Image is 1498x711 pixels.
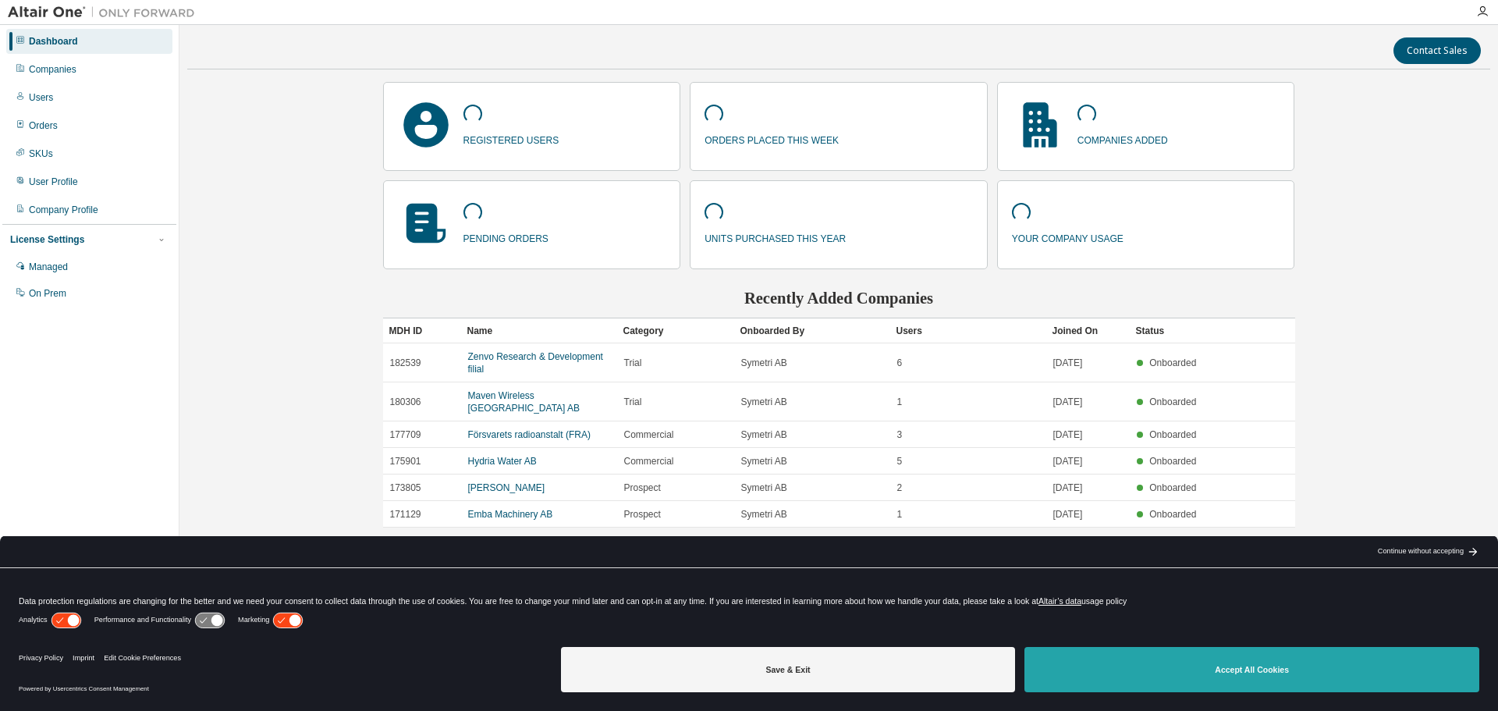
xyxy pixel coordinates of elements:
span: Symetri AB [741,455,787,467]
div: Name [467,318,611,343]
a: Emba Machinery AB [468,509,553,520]
span: 171129 [390,508,421,521]
div: MDH ID [389,318,455,343]
span: Symetri AB [741,396,787,408]
div: Joined On [1053,318,1123,343]
div: SKUs [29,148,53,160]
p: orders placed this week [705,130,839,148]
a: Zenvo Research & Development filial [468,351,603,375]
span: Symetri AB [741,508,787,521]
span: Symetri AB [741,482,787,494]
span: Prospect [624,508,661,521]
div: Managed [29,261,68,273]
span: 182539 [390,357,421,369]
div: On Prem [29,287,66,300]
span: Onboarded [1149,357,1196,368]
img: Altair One [8,5,203,20]
p: your company usage [1012,228,1123,246]
span: Commercial [624,428,674,441]
span: [DATE] [1053,455,1083,467]
span: 3 [897,428,903,441]
span: Commercial [624,455,674,467]
span: [DATE] [1053,357,1083,369]
div: Category [623,318,728,343]
span: 5 [897,455,903,467]
div: Users [29,91,53,104]
p: units purchased this year [705,228,846,246]
span: Symetri AB [741,428,787,441]
span: 173805 [390,482,421,494]
p: companies added [1077,130,1168,148]
span: Symetri AB [741,357,787,369]
span: [DATE] [1053,482,1083,494]
span: Prospect [624,482,661,494]
span: [DATE] [1053,428,1083,441]
div: Company Profile [29,204,98,216]
h2: Recently Added Companies [383,288,1295,308]
div: Orders [29,119,58,132]
span: Onboarded [1149,396,1196,407]
a: Hydria Water AB [468,456,537,467]
p: pending orders [463,228,548,246]
span: 1 [897,508,903,521]
span: 175901 [390,455,421,467]
span: 6 [897,357,903,369]
span: Onboarded [1149,482,1196,493]
a: Maven Wireless [GEOGRAPHIC_DATA] AB [468,390,580,414]
button: Contact Sales [1393,37,1481,64]
div: User Profile [29,176,78,188]
span: Trial [624,396,642,408]
p: registered users [463,130,559,148]
span: Onboarded [1149,429,1196,440]
span: [DATE] [1053,508,1083,521]
span: Onboarded [1149,509,1196,520]
div: Onboarded By [740,318,884,343]
div: Users [896,318,1040,343]
span: 1 [897,396,903,408]
div: Companies [29,63,76,76]
div: License Settings [10,233,84,246]
div: Dashboard [29,35,78,48]
a: [PERSON_NAME] [468,482,545,493]
span: Onboarded [1149,456,1196,467]
span: [DATE] [1053,396,1083,408]
span: 177709 [390,428,421,441]
a: Försvarets radioanstalt (FRA) [468,429,591,440]
span: Trial [624,357,642,369]
span: 180306 [390,396,421,408]
div: Status [1136,318,1202,343]
span: 2 [897,482,903,494]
